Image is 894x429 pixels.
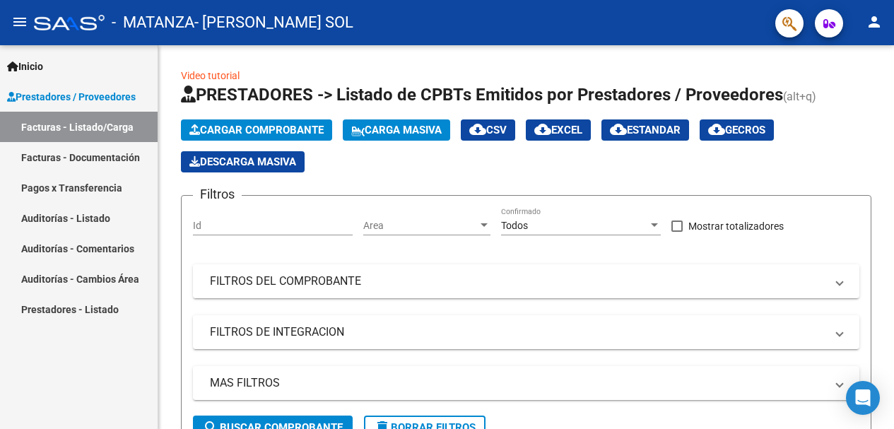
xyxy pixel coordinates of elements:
[181,85,783,105] span: PRESTADORES -> Listado de CPBTs Emitidos por Prestadores / Proveedores
[193,184,242,204] h3: Filtros
[189,155,296,168] span: Descarga Masiva
[181,151,305,172] button: Descarga Masiva
[210,324,825,340] mat-panel-title: FILTROS DE INTEGRACION
[193,264,859,298] mat-expansion-panel-header: FILTROS DEL COMPROBANTE
[700,119,774,141] button: Gecros
[194,7,353,38] span: - [PERSON_NAME] SOL
[11,13,28,30] mat-icon: menu
[181,151,305,172] app-download-masive: Descarga masiva de comprobantes (adjuntos)
[181,70,240,81] a: Video tutorial
[343,119,450,141] button: Carga Masiva
[461,119,515,141] button: CSV
[526,119,591,141] button: EXCEL
[351,124,442,136] span: Carga Masiva
[783,90,816,103] span: (alt+q)
[7,59,43,74] span: Inicio
[866,13,883,30] mat-icon: person
[534,124,582,136] span: EXCEL
[193,315,859,349] mat-expansion-panel-header: FILTROS DE INTEGRACION
[610,124,681,136] span: Estandar
[469,121,486,138] mat-icon: cloud_download
[112,7,194,38] span: - MATANZA
[534,121,551,138] mat-icon: cloud_download
[210,274,825,289] mat-panel-title: FILTROS DEL COMPROBANTE
[363,220,478,232] span: Area
[469,124,507,136] span: CSV
[610,121,627,138] mat-icon: cloud_download
[708,121,725,138] mat-icon: cloud_download
[688,218,784,235] span: Mostrar totalizadores
[601,119,689,141] button: Estandar
[846,381,880,415] div: Open Intercom Messenger
[193,366,859,400] mat-expansion-panel-header: MAS FILTROS
[210,375,825,391] mat-panel-title: MAS FILTROS
[7,89,136,105] span: Prestadores / Proveedores
[501,220,528,231] span: Todos
[708,124,765,136] span: Gecros
[189,124,324,136] span: Cargar Comprobante
[181,119,332,141] button: Cargar Comprobante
